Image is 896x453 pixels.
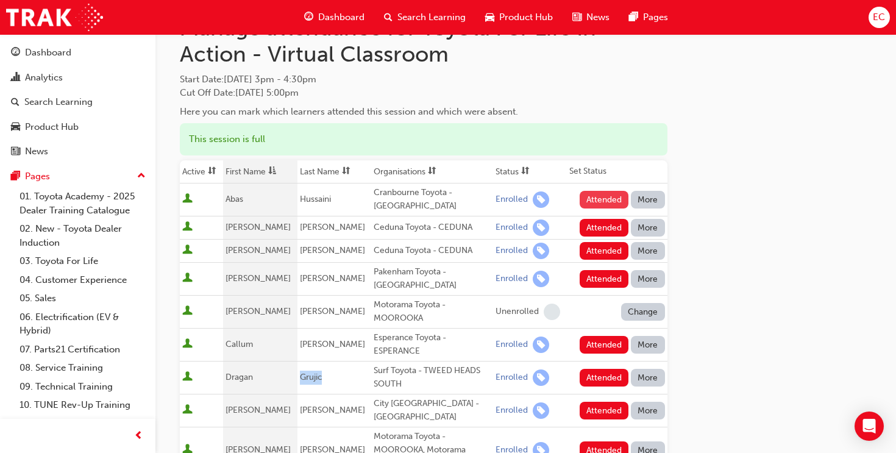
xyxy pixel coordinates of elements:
[25,71,63,85] div: Analytics
[374,265,491,293] div: Pakenham Toyota - [GEOGRAPHIC_DATA]
[180,87,299,98] span: Cut Off Date : [DATE] 5:00pm
[631,336,665,354] button: More
[586,10,610,24] span: News
[300,273,365,284] span: [PERSON_NAME]
[6,4,103,31] img: Trak
[5,165,151,188] button: Pages
[533,219,549,236] span: learningRecordVerb_ENROLL-icon
[182,193,193,205] span: User is active
[580,191,629,209] button: Attended
[15,219,151,252] a: 02. New - Toyota Dealer Induction
[300,339,365,349] span: [PERSON_NAME]
[384,10,393,25] span: search-icon
[374,5,475,30] a: search-iconSearch Learning
[521,166,530,177] span: sorting-icon
[567,160,667,184] th: Set Status
[15,308,151,340] a: 06. Electrification (EV & Hybrid)
[631,219,665,237] button: More
[180,123,667,155] div: This session is full
[5,66,151,89] a: Analytics
[182,273,193,285] span: User is active
[11,171,20,182] span: pages-icon
[580,369,629,387] button: Attended
[631,402,665,419] button: More
[631,369,665,387] button: More
[533,337,549,353] span: learningRecordVerb_ENROLL-icon
[11,97,20,108] span: search-icon
[182,221,193,234] span: User is active
[137,168,146,184] span: up-icon
[300,372,322,382] span: Grujic
[15,377,151,396] a: 09. Technical Training
[294,5,374,30] a: guage-iconDashboard
[533,369,549,386] span: learningRecordVerb_ENROLL-icon
[15,252,151,271] a: 03. Toyota For Life
[268,166,277,177] span: asc-icon
[182,404,193,416] span: User is active
[533,243,549,259] span: learningRecordVerb_ENROLL-icon
[300,405,365,415] span: [PERSON_NAME]
[428,166,436,177] span: sorting-icon
[182,305,193,318] span: User is active
[226,273,291,284] span: [PERSON_NAME]
[374,186,491,213] div: Cranbourne Toyota - [GEOGRAPHIC_DATA]
[11,48,20,59] span: guage-icon
[533,402,549,419] span: learningRecordVerb_ENROLL-icon
[374,244,491,258] div: Ceduna Toyota - CEDUNA
[496,306,539,318] div: Unenrolled
[580,270,629,288] button: Attended
[544,304,560,320] span: learningRecordVerb_NONE-icon
[397,10,466,24] span: Search Learning
[15,187,151,219] a: 01. Toyota Academy - 2025 Dealer Training Catalogue
[223,160,297,184] th: Toggle SortBy
[499,10,553,24] span: Product Hub
[226,405,291,415] span: [PERSON_NAME]
[580,242,629,260] button: Attended
[5,41,151,64] a: Dashboard
[15,271,151,290] a: 04. Customer Experience
[371,160,493,184] th: Toggle SortBy
[643,10,668,24] span: Pages
[496,245,528,257] div: Enrolled
[182,371,193,383] span: User is active
[374,397,491,424] div: City [GEOGRAPHIC_DATA] - [GEOGRAPHIC_DATA]
[304,10,313,25] span: guage-icon
[496,194,528,205] div: Enrolled
[226,339,253,349] span: Callum
[11,122,20,133] span: car-icon
[496,273,528,285] div: Enrolled
[374,298,491,326] div: Motorama Toyota - MOOROOKA
[15,358,151,377] a: 08. Service Training
[374,364,491,391] div: Surf Toyota - TWEED HEADS SOUTH
[631,270,665,288] button: More
[226,372,253,382] span: Dragan
[15,415,151,433] a: All Pages
[300,222,365,232] span: [PERSON_NAME]
[15,396,151,415] a: 10. TUNE Rev-Up Training
[180,160,224,184] th: Toggle SortBy
[475,5,563,30] a: car-iconProduct Hub
[25,46,71,60] div: Dashboard
[5,116,151,138] a: Product Hub
[300,245,365,255] span: [PERSON_NAME]
[374,331,491,358] div: Esperance Toyota - ESPERANCE
[226,194,243,204] span: Abas
[580,402,629,419] button: Attended
[208,166,216,177] span: sorting-icon
[11,73,20,84] span: chart-icon
[226,245,291,255] span: [PERSON_NAME]
[485,10,494,25] span: car-icon
[182,244,193,257] span: User is active
[300,194,331,204] span: Hussaini
[25,144,48,159] div: News
[180,105,667,119] div: Here you can mark which learners attended this session and which were absent.
[134,429,143,444] span: prev-icon
[5,140,151,163] a: News
[629,10,638,25] span: pages-icon
[15,289,151,308] a: 05. Sales
[180,73,667,87] span: Start Date :
[496,372,528,383] div: Enrolled
[226,222,291,232] span: [PERSON_NAME]
[563,5,619,30] a: news-iconNews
